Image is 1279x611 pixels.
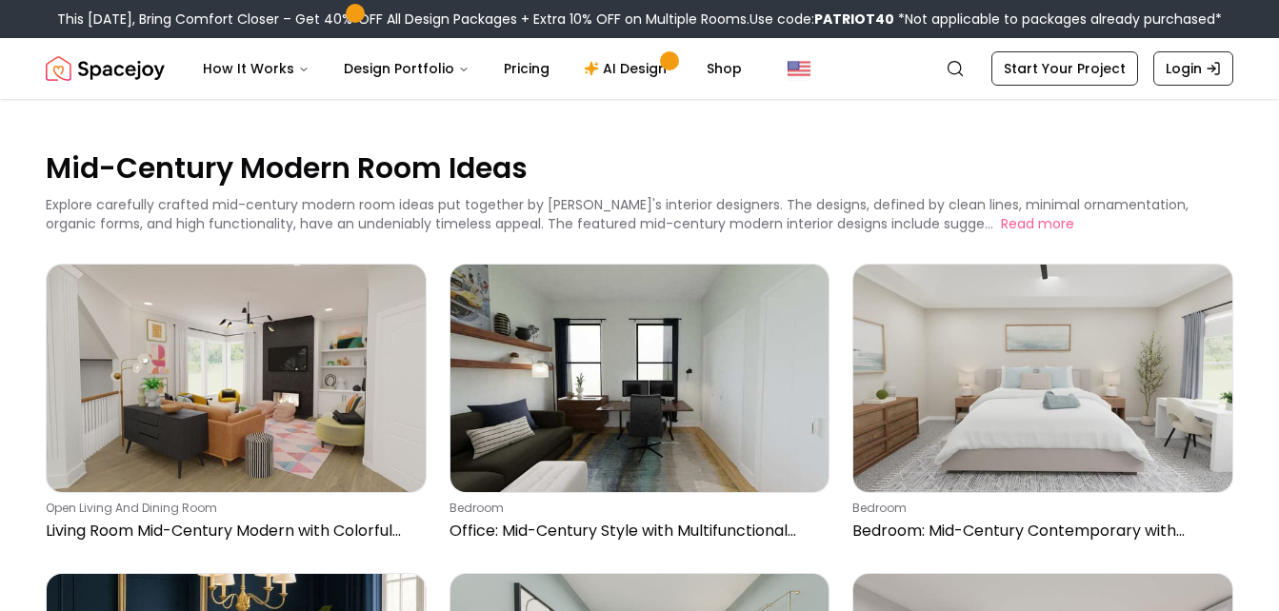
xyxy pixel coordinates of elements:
p: Bedroom: Mid-Century Contemporary with [PERSON_NAME] [852,520,1226,542]
a: Start Your Project [991,51,1138,86]
nav: Main [188,49,757,88]
button: Design Portfolio [329,49,485,88]
a: Bedroom: Mid-Century Contemporary with Calm VibesbedroomBedroom: Mid-Century Contemporary with [P... [852,264,1233,550]
nav: Global [46,38,1233,99]
span: Use code: [749,10,894,29]
p: Living Room Mid-Century Modern with Colorful Accents [46,520,419,542]
p: Mid-Century Modern Room Ideas [46,148,1233,187]
button: Read more [1001,214,1074,233]
img: Spacejoy Logo [46,49,165,88]
button: How It Works [188,49,325,88]
img: Office: Mid-Century Style with Multifunctional Design [450,265,829,492]
p: bedroom [852,501,1226,516]
img: Living Room Mid-Century Modern with Colorful Accents [47,265,426,492]
p: open living and dining room [46,501,419,516]
a: Pricing [489,49,565,88]
a: Living Room Mid-Century Modern with Colorful Accentsopen living and dining roomLiving Room Mid-Ce... [46,264,427,550]
div: This [DATE], Bring Comfort Closer – Get 40% OFF All Design Packages + Extra 10% OFF on Multiple R... [57,10,1222,29]
p: Explore carefully crafted mid-century modern room ideas put together by [PERSON_NAME]'s interior ... [46,195,1189,233]
b: PATRIOT40 [814,10,894,29]
a: Shop [691,49,757,88]
img: Bedroom: Mid-Century Contemporary with Calm Vibes [853,265,1232,492]
a: Office: Mid-Century Style with Multifunctional DesignbedroomOffice: Mid-Century Style with Multif... [450,264,830,550]
p: Office: Mid-Century Style with Multifunctional Design [450,520,823,542]
a: Login [1153,51,1233,86]
p: bedroom [450,501,823,516]
a: Spacejoy [46,49,165,88]
img: United States [788,57,810,80]
span: *Not applicable to packages already purchased* [894,10,1222,29]
a: AI Design [569,49,688,88]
